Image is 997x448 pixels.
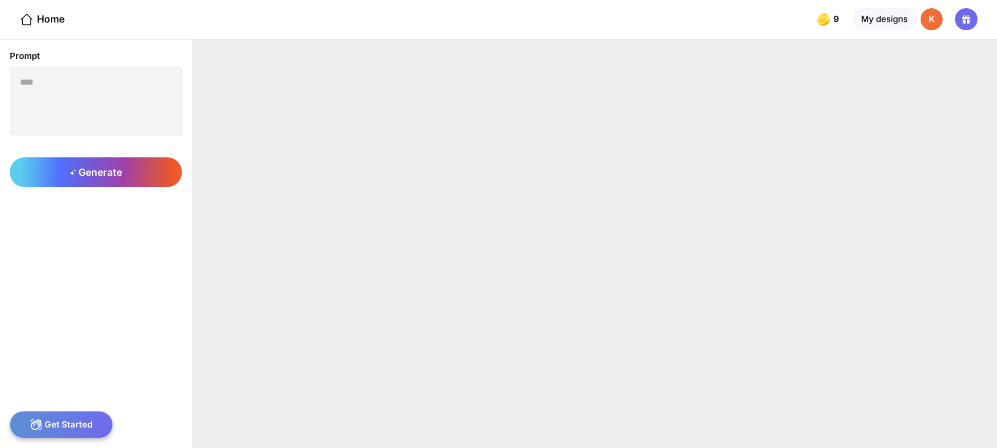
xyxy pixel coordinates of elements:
div: Get Started [10,411,113,438]
div: Prompt [10,49,182,63]
span: 9 [833,14,841,24]
span: Generate [70,166,122,178]
div: Home [19,12,65,27]
div: My designs [853,8,916,30]
div: K [921,8,943,30]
